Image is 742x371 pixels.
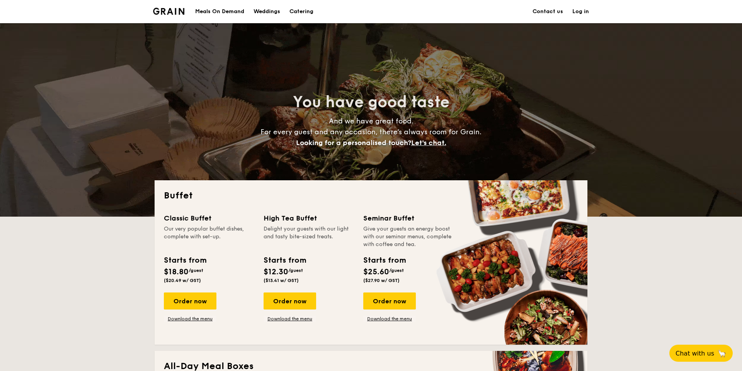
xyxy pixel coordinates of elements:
span: 🦙 [717,349,727,358]
div: Order now [363,292,416,309]
div: Our very popular buffet dishes, complete with set-up. [164,225,254,248]
span: Looking for a personalised touch? [296,138,411,147]
span: You have good taste [293,93,449,111]
span: $25.60 [363,267,389,277]
span: /guest [189,268,203,273]
div: Starts from [363,255,405,266]
div: Seminar Buffet [363,213,454,224]
span: Chat with us [676,350,714,357]
span: ($20.49 w/ GST) [164,278,201,283]
div: Give your guests an energy boost with our seminar menus, complete with coffee and tea. [363,225,454,248]
span: And we have great food. For every guest and any occasion, there’s always room for Grain. [260,117,482,147]
span: ($13.41 w/ GST) [264,278,299,283]
div: Order now [164,292,216,309]
div: Starts from [164,255,206,266]
span: ($27.90 w/ GST) [363,278,400,283]
h2: Buffet [164,190,578,202]
a: Download the menu [164,316,216,322]
span: /guest [389,268,404,273]
span: $12.30 [264,267,288,277]
span: /guest [288,268,303,273]
div: Starts from [264,255,306,266]
img: Grain [153,8,184,15]
span: $18.80 [164,267,189,277]
div: Classic Buffet [164,213,254,224]
a: Download the menu [264,316,316,322]
a: Logotype [153,8,184,15]
button: Chat with us🦙 [669,345,733,362]
div: Order now [264,292,316,309]
div: High Tea Buffet [264,213,354,224]
div: Delight your guests with our light and tasty bite-sized treats. [264,225,354,248]
span: Let's chat. [411,138,446,147]
a: Download the menu [363,316,416,322]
